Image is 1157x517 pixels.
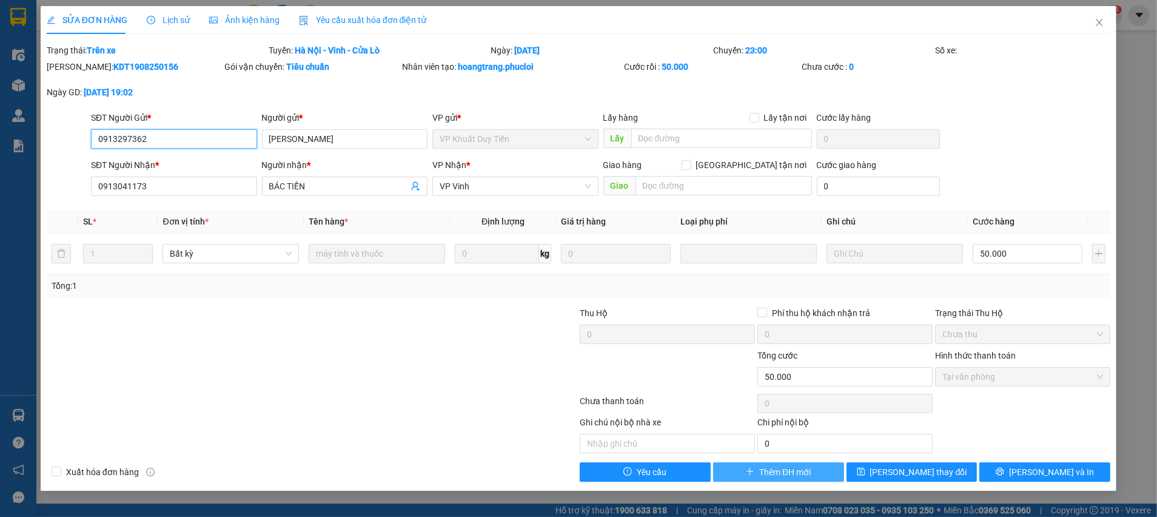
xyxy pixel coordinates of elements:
[817,160,877,170] label: Cước giao hàng
[262,158,428,172] div: Người nhận
[849,62,854,72] b: 0
[822,210,968,234] th: Ghi chú
[802,60,977,73] div: Chưa cước :
[440,130,591,148] span: VP Khuất Duy Tiến
[84,87,133,97] b: [DATE] 19:02
[45,44,267,57] div: Trạng thái:
[847,462,978,482] button: save[PERSON_NAME] thay đổi
[757,416,933,434] div: Chi phí nội bộ
[15,88,115,108] b: GỬI : VP Vinh
[1095,18,1104,27] span: close
[603,160,642,170] span: Giao hàng
[440,177,591,195] span: VP Vinh
[561,217,606,226] span: Giá trị hàng
[817,113,871,123] label: Cước lấy hàng
[603,113,639,123] span: Lấy hàng
[432,160,466,170] span: VP Nhận
[146,468,155,476] span: info-circle
[224,60,400,73] div: Gói vận chuyển:
[267,44,489,57] div: Tuyến:
[91,158,257,172] div: SĐT Người Nhận
[942,368,1103,386] span: Tại văn phòng
[934,44,1112,57] div: Số xe:
[87,46,116,55] b: Trên xe
[979,462,1110,482] button: printer[PERSON_NAME] và In
[61,465,144,479] span: Xuất hóa đơn hàng
[935,306,1110,320] div: Trạng thái Thu Hộ
[489,44,711,57] div: Ngày:
[299,15,427,25] span: Yêu cầu xuất hóa đơn điện tử
[514,46,540,55] b: [DATE]
[481,217,525,226] span: Định lượng
[580,416,755,434] div: Ghi chú nội bộ nhà xe
[262,111,428,124] div: Người gửi
[1009,465,1094,479] span: [PERSON_NAME] và In
[817,129,940,149] input: Cước lấy hàng
[996,467,1004,477] span: printer
[539,244,551,263] span: kg
[52,244,71,263] button: delete
[580,434,755,453] input: Nhập ghi chú
[561,244,671,263] input: 0
[857,467,865,477] span: save
[1092,244,1105,263] button: plus
[870,465,967,479] span: [PERSON_NAME] thay đổi
[631,129,812,148] input: Dọc đường
[676,210,822,234] th: Loại phụ phí
[942,325,1103,343] span: Chưa thu
[767,306,875,320] span: Phí thu hộ khách nhận trả
[91,111,257,124] div: SĐT Người Gửi
[636,176,812,195] input: Dọc đường
[411,181,420,191] span: user-add
[578,394,756,416] div: Chưa thanh toán
[432,111,599,124] div: VP gửi
[170,245,292,263] span: Bất kỳ
[15,15,76,76] img: logo.jpg
[83,217,93,226] span: SL
[295,46,380,55] b: Hà Nội - Vinh - Cửa Lò
[299,16,309,25] img: icon
[286,62,329,72] b: Tiêu chuẩn
[973,217,1014,226] span: Cước hàng
[623,467,632,477] span: exclamation-circle
[113,45,507,60] li: Hotline: 02386655777, 02462925925, 0944789456
[817,177,940,196] input: Cước giao hàng
[691,158,812,172] span: [GEOGRAPHIC_DATA] tận nơi
[163,217,208,226] span: Đơn vị tính
[603,176,636,195] span: Giao
[309,217,348,226] span: Tên hàng
[47,60,222,73] div: [PERSON_NAME]:
[624,60,799,73] div: Cước rồi :
[47,16,55,24] span: edit
[1082,6,1116,40] button: Close
[662,62,688,72] b: 50.000
[47,86,222,99] div: Ngày GD:
[713,462,844,482] button: plusThêm ĐH mới
[603,129,631,148] span: Lấy
[402,60,622,73] div: Nhân viên tạo:
[52,279,447,292] div: Tổng: 1
[580,462,711,482] button: exclamation-circleYêu cầu
[827,244,963,263] input: Ghi Chú
[637,465,666,479] span: Yêu cầu
[745,46,767,55] b: 23:00
[209,15,280,25] span: Ảnh kiện hàng
[759,111,812,124] span: Lấy tận nơi
[113,30,507,45] li: [PERSON_NAME], [PERSON_NAME]
[47,15,127,25] span: SỬA ĐƠN HÀNG
[757,351,797,360] span: Tổng cước
[935,351,1016,360] label: Hình thức thanh toán
[147,16,155,24] span: clock-circle
[209,16,218,24] span: picture
[458,62,534,72] b: hoangtrang.phucloi
[309,244,445,263] input: VD: Bàn, Ghế
[759,465,811,479] span: Thêm ĐH mới
[746,467,754,477] span: plus
[580,308,608,318] span: Thu Hộ
[147,15,190,25] span: Lịch sử
[113,62,178,72] b: KDT1908250156
[712,44,934,57] div: Chuyến:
